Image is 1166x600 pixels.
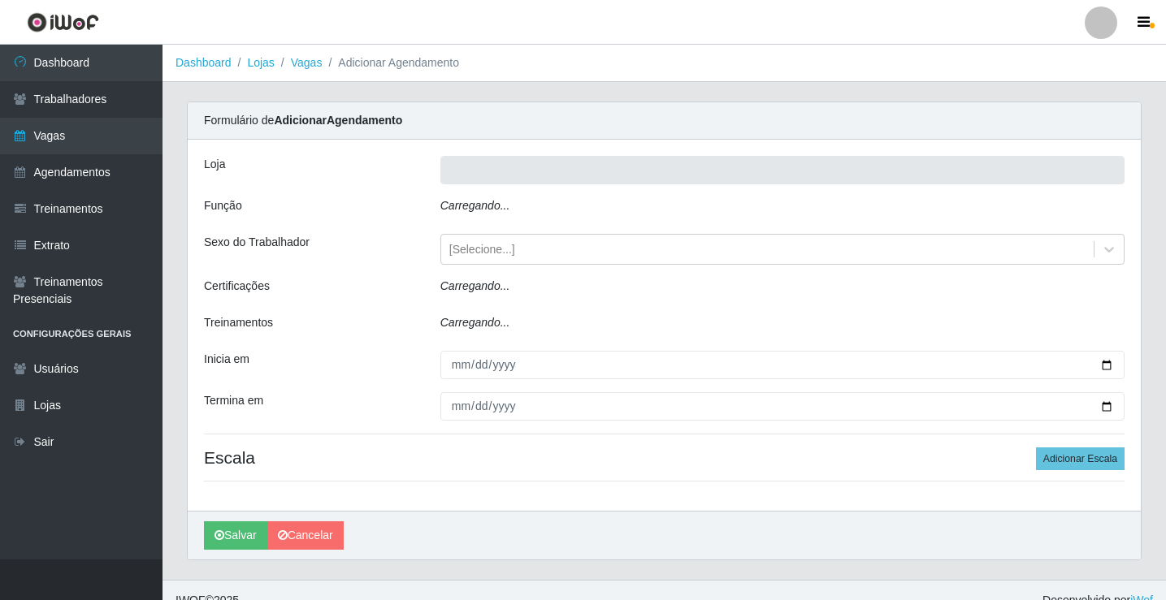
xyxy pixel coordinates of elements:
[204,447,1125,468] h4: Escala
[188,102,1141,140] div: Formulário de
[322,54,459,71] li: Adicionar Agendamento
[163,45,1166,82] nav: breadcrumb
[204,156,225,173] label: Loja
[204,278,270,295] label: Certificações
[204,234,310,251] label: Sexo do Trabalhador
[204,521,267,550] button: Salvar
[274,114,402,127] strong: Adicionar Agendamento
[267,521,344,550] a: Cancelar
[449,241,515,258] div: [Selecione...]
[247,56,274,69] a: Lojas
[204,314,273,331] label: Treinamentos
[204,351,249,368] label: Inicia em
[440,392,1125,421] input: 00/00/0000
[440,351,1125,379] input: 00/00/0000
[440,279,510,292] i: Carregando...
[291,56,323,69] a: Vagas
[176,56,232,69] a: Dashboard
[440,199,510,212] i: Carregando...
[27,12,99,32] img: CoreUI Logo
[1036,447,1125,470] button: Adicionar Escala
[204,392,263,409] label: Termina em
[204,197,242,214] label: Função
[440,316,510,329] i: Carregando...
